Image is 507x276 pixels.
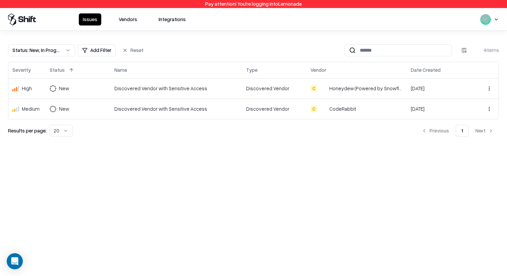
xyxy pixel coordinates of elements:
img: Honeydew (Powered by Snowflake) [320,85,327,92]
nav: pagination [416,125,499,137]
div: New [59,85,69,92]
div: New [59,105,69,112]
button: Issues [79,13,101,25]
div: Type [246,66,258,73]
div: CodeRabbit [329,105,356,112]
div: Status [50,66,65,73]
div: C [311,106,317,112]
button: Vendors [115,13,141,25]
div: Discovered Vendor [246,105,302,112]
button: New [50,103,81,115]
button: 1 [456,125,469,137]
div: Discovered Vendor with Sensitive Access [114,85,238,92]
div: Open Intercom Messenger [7,253,23,269]
p: Results per page: [8,127,47,134]
div: Discovered Vendor with Sensitive Access [114,105,238,112]
div: Discovered Vendor [246,85,302,92]
button: Add Filter [78,44,116,56]
button: Integrations [155,13,190,25]
div: Severity [12,66,31,73]
div: Name [114,66,127,73]
div: High [22,85,32,92]
img: CodeRabbit [320,106,327,112]
div: Status : New, In Progress [12,47,60,54]
div: [DATE] [411,105,468,112]
div: 4 items [472,47,499,54]
div: C [311,85,317,92]
div: Honeydew (Powered by Snowflake) [329,85,403,92]
button: New [50,82,81,95]
button: Reset [118,44,148,56]
div: Vendor [311,66,326,73]
div: Medium [22,105,40,112]
div: [DATE] [411,85,468,92]
div: Date Created [411,66,441,73]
